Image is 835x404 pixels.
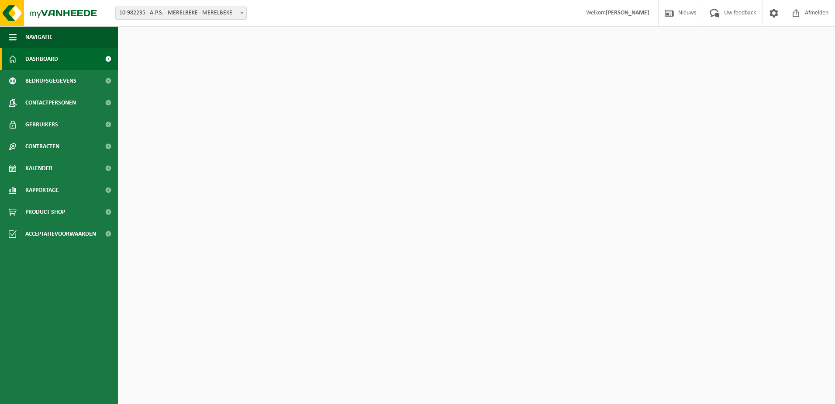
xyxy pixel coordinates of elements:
[25,223,96,245] span: Acceptatievoorwaarden
[25,179,59,201] span: Rapportage
[116,7,246,19] span: 10-982235 - A.P.S. - MERELBEKE - MERELBEKE
[606,10,649,16] strong: [PERSON_NAME]
[25,26,52,48] span: Navigatie
[25,114,58,136] span: Gebruikers
[25,48,58,70] span: Dashboard
[25,136,59,157] span: Contracten
[25,201,65,223] span: Product Shop
[25,70,76,92] span: Bedrijfsgegevens
[115,7,247,20] span: 10-982235 - A.P.S. - MERELBEKE - MERELBEKE
[25,92,76,114] span: Contactpersonen
[25,157,52,179] span: Kalender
